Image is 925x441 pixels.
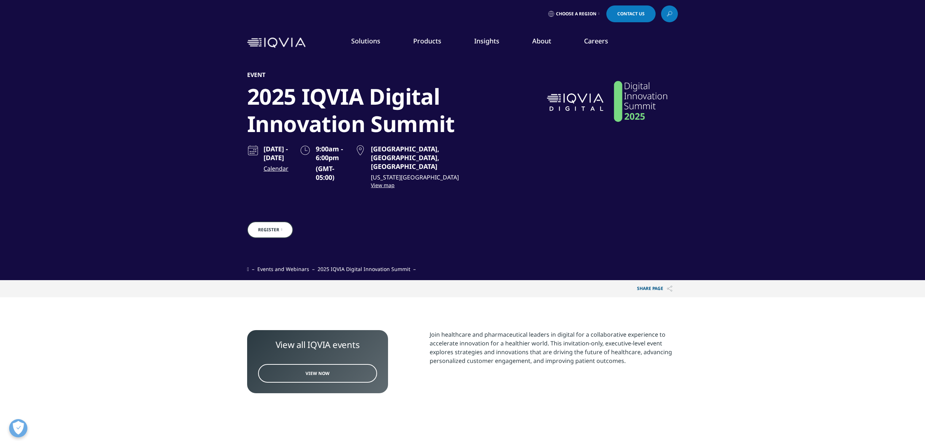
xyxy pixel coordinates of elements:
[247,83,498,138] div: 2025 IQVIA Digital Innovation Summit
[584,36,608,45] a: Careers
[617,12,645,16] span: Contact Us
[606,5,656,22] a: Contact Us
[556,11,596,17] span: Choose a Region
[413,36,441,45] a: Products
[264,144,288,162] p: [DATE] - [DATE]
[258,364,377,383] a: View Now
[474,36,499,45] a: Insights
[316,164,343,182] p: (GMT-05:00)
[9,419,27,437] button: Open Preferences
[667,286,672,292] img: Share PAGE
[371,182,498,189] a: View map
[257,266,309,272] a: Events and Webinars
[299,144,311,156] img: clock
[306,370,330,376] span: View Now
[371,173,498,182] p: [US_STATE][GEOGRAPHIC_DATA]
[308,26,678,60] nav: Primary
[316,144,343,162] span: 9:00am - 6:00pm
[318,266,410,272] span: 2025 IQVIA Digital Innovation Summit
[532,36,551,45] a: About
[430,330,678,371] p: Join healthcare and pharmaceutical leaders in digital for a collaborative experience to accelerat...
[247,38,306,48] img: IQVIA Healthcare Information Technology and Pharma Clinical Research Company
[258,339,377,350] div: View all IQVIA events
[247,221,293,238] a: Register
[371,144,498,171] p: [GEOGRAPHIC_DATA], [GEOGRAPHIC_DATA], [GEOGRAPHIC_DATA]
[247,71,498,78] div: Event
[632,280,678,297] p: Share PAGE
[632,280,678,297] button: Share PAGEShare PAGE
[354,144,366,156] img: map point
[351,36,380,45] a: Solutions
[264,164,288,173] a: Calendar
[247,144,259,156] img: calendar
